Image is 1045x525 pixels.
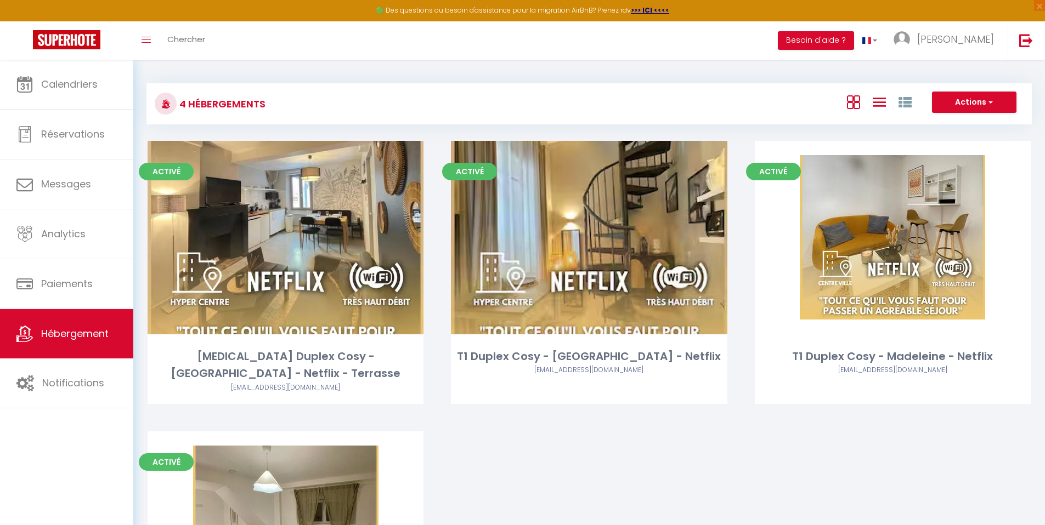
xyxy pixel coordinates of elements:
span: Chercher [167,33,205,45]
a: ... [PERSON_NAME] [885,21,1008,60]
span: Activé [139,163,194,180]
div: T1 Duplex Cosy - Madeleine - Netflix [755,348,1031,365]
a: Vue en Box [847,93,860,111]
span: Réservations [41,127,105,141]
span: Activé [139,453,194,471]
a: Vue par Groupe [899,93,912,111]
button: Actions [932,92,1016,113]
span: Messages [41,177,91,191]
img: ... [894,31,910,48]
span: Analytics [41,227,86,241]
span: [PERSON_NAME] [917,32,994,46]
img: logout [1019,33,1033,47]
div: T1 Duplex Cosy - [GEOGRAPHIC_DATA] - Netflix [451,348,727,365]
div: Airbnb [451,365,727,375]
span: Paiements [41,277,93,290]
span: Calendriers [41,77,98,91]
a: >>> ICI <<<< [631,5,669,15]
span: Notifications [42,376,104,390]
img: Super Booking [33,30,100,49]
div: Airbnb [755,365,1031,375]
div: Airbnb [148,383,423,393]
span: Hébergement [41,327,109,340]
div: [MEDICAL_DATA] Duplex Cosy - [GEOGRAPHIC_DATA] - Netflix - Terrasse [148,348,423,383]
a: Chercher [159,21,213,60]
h3: 4 Hébergements [177,92,266,116]
span: Activé [746,163,801,180]
button: Besoin d'aide ? [778,31,854,50]
a: Vue en Liste [873,93,886,111]
span: Activé [442,163,497,180]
